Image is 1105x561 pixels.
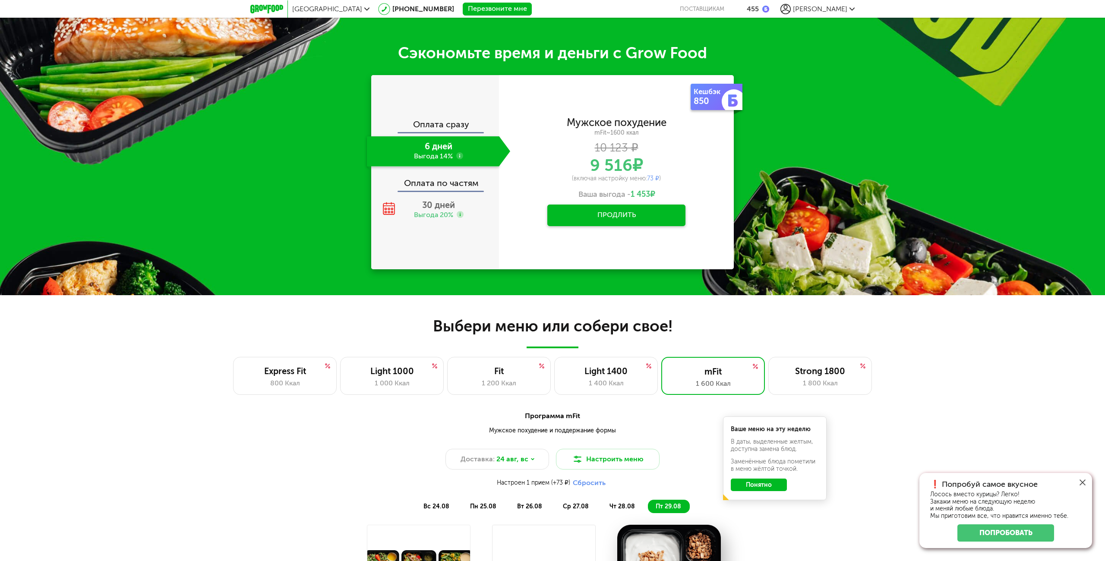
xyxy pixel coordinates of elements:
[731,479,787,491] button: Понятно
[349,366,435,376] div: Light 1000
[499,143,734,153] div: 10 123 ₽
[242,366,328,376] div: Express Fit
[547,205,685,226] button: Продлить
[656,503,681,510] span: пт 29.08
[496,454,528,464] span: 24 авг, вс
[414,210,453,220] div: Выгода 20%
[563,503,589,510] span: ср 27.08
[372,119,499,132] div: Оплата сразу
[499,190,734,199] div: Ваша выгода -
[470,503,496,510] span: пн 25.08
[499,175,734,182] div: (включая настройку меню: )
[463,3,532,16] button: Перезвоните мне
[392,5,454,13] a: [PHONE_NUMBER]
[762,6,769,13] img: bonus_b.cdccf46.png
[210,426,895,435] div: Мужское похудение и поддержание формы
[563,366,649,376] div: Light 1400
[670,366,756,377] div: mFit
[497,479,570,486] span: Настроен 1 прием (+73 ₽)
[570,478,608,487] button: Сбросить
[590,155,643,175] span: ₽
[456,378,542,388] div: 1 200 Ккал
[731,438,819,453] div: В даты, выделенные желтым, доступна замена блюд.
[292,5,362,13] span: [GEOGRAPHIC_DATA]
[590,157,632,173] span: 9 516
[517,503,542,510] span: вт 26.08
[631,189,650,199] span: 1 453
[556,449,660,470] button: Настроить меню
[631,190,655,199] span: ₽
[647,175,659,182] span: 73 ₽
[777,378,863,388] div: 1 800 Ккал
[930,479,1081,489] div: ❗️ Попробуй самое вкусное
[747,5,759,13] div: 455
[694,96,726,106] div: 850
[609,503,635,510] span: чт 28.08
[731,458,819,473] div: Заменённые блюда пометили в меню жёлтой точкой.
[694,87,726,96] div: Кешбэк
[499,129,734,137] div: mFit~1600 ккал
[567,118,666,127] div: Мужское похудение
[242,378,328,388] div: 800 Ккал
[957,524,1054,542] a: Попробовать
[349,378,435,388] div: 1 000 Ккал
[777,366,863,376] div: Strong 1800
[563,378,649,388] div: 1 400 Ккал
[372,170,499,191] div: Оплата по частям
[461,454,495,464] span: Доставка:
[456,366,542,376] div: Fit
[423,503,449,510] span: вс 24.08
[793,5,847,13] span: [PERSON_NAME]
[930,491,1081,520] div: Лосось вместо курицы? Легко! Закажи меню на следующую неделю и меняй любые блюда. Мы приготовим в...
[731,425,819,433] div: Ваше меню на эту неделю
[670,378,756,389] div: 1 600 Ккал
[422,200,455,210] span: 30 дней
